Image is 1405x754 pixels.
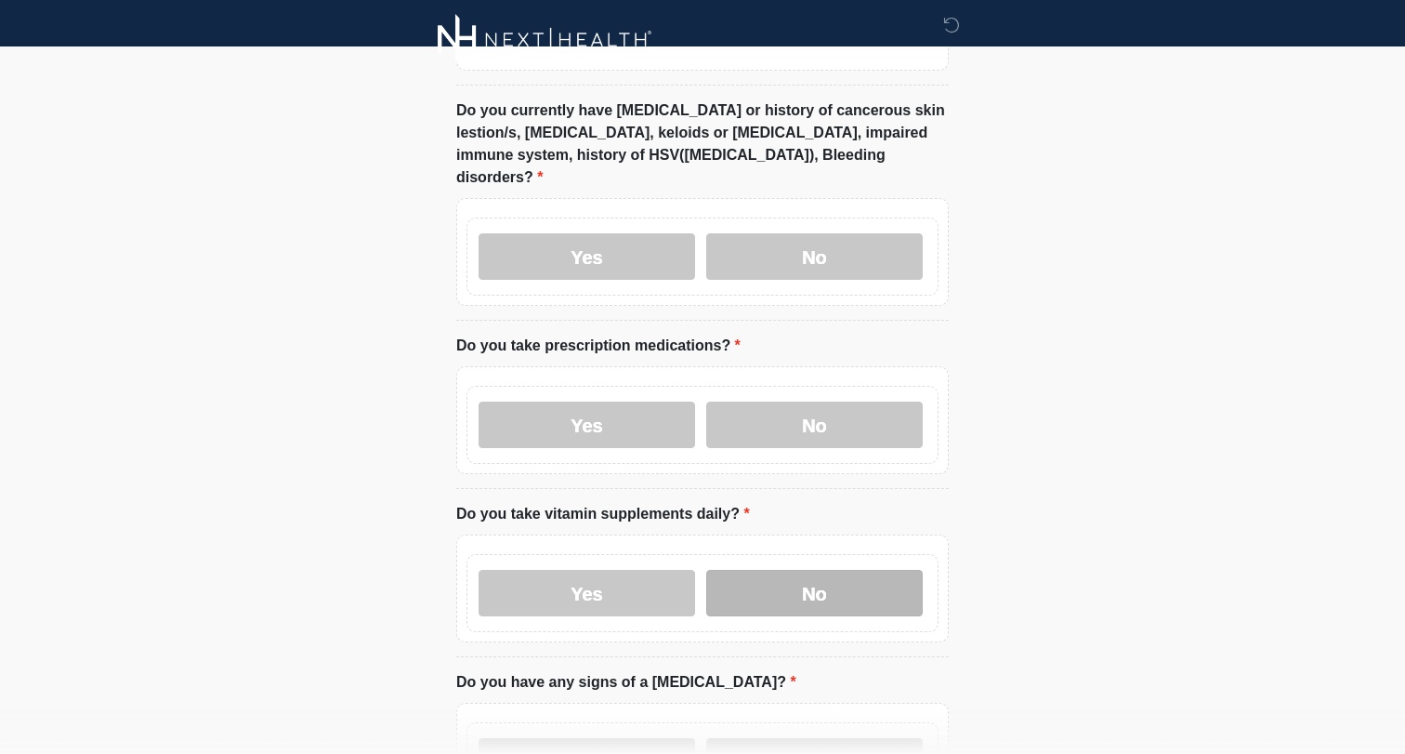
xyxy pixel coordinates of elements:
[479,402,695,448] label: Yes
[479,570,695,616] label: Yes
[456,671,796,694] label: Do you have any signs of a [MEDICAL_DATA]?
[479,233,695,280] label: Yes
[456,503,750,525] label: Do you take vitamin supplements daily?
[706,570,923,616] label: No
[706,402,923,448] label: No
[438,14,652,65] img: Next-Health Logo
[456,335,741,357] label: Do you take prescription medications?
[456,99,949,189] label: Do you currently have [MEDICAL_DATA] or history of cancerous skin lestion/s, [MEDICAL_DATA], kelo...
[706,233,923,280] label: No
